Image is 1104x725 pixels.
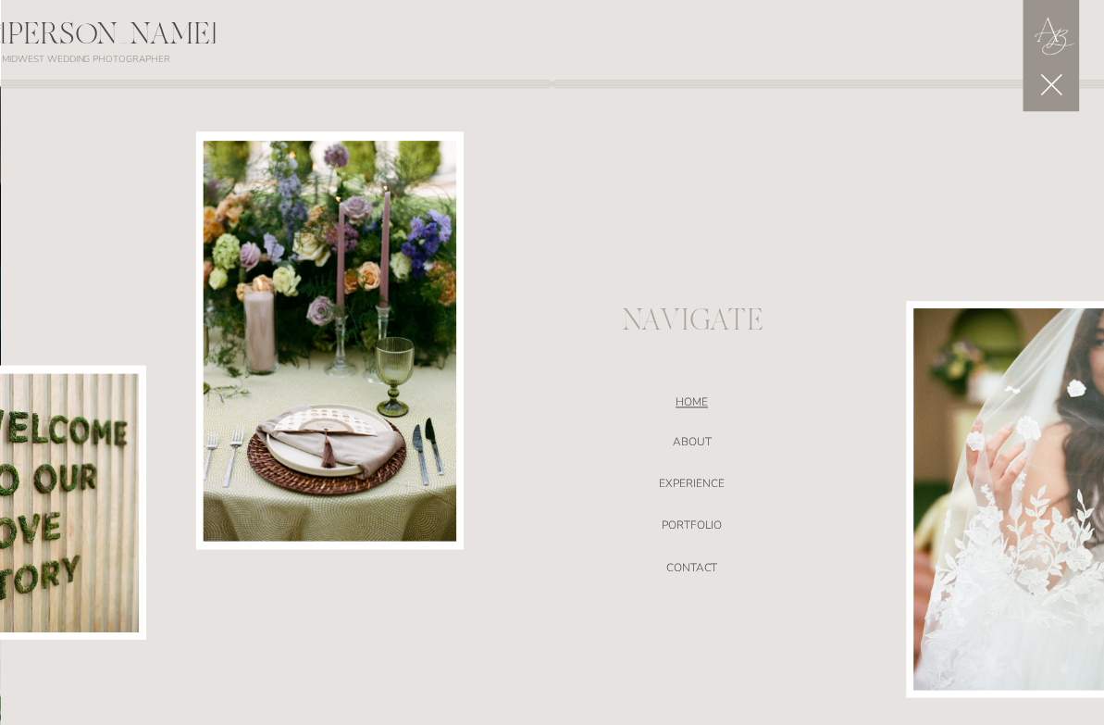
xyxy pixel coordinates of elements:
[497,477,887,495] a: EXPERIENCE
[497,561,887,580] a: CONTACT
[497,519,887,537] a: portfolio
[497,395,887,414] a: Home
[497,435,887,454] a: ABOUT
[621,308,763,336] nav: Navigate
[1,20,185,60] div: [PERSON_NAME]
